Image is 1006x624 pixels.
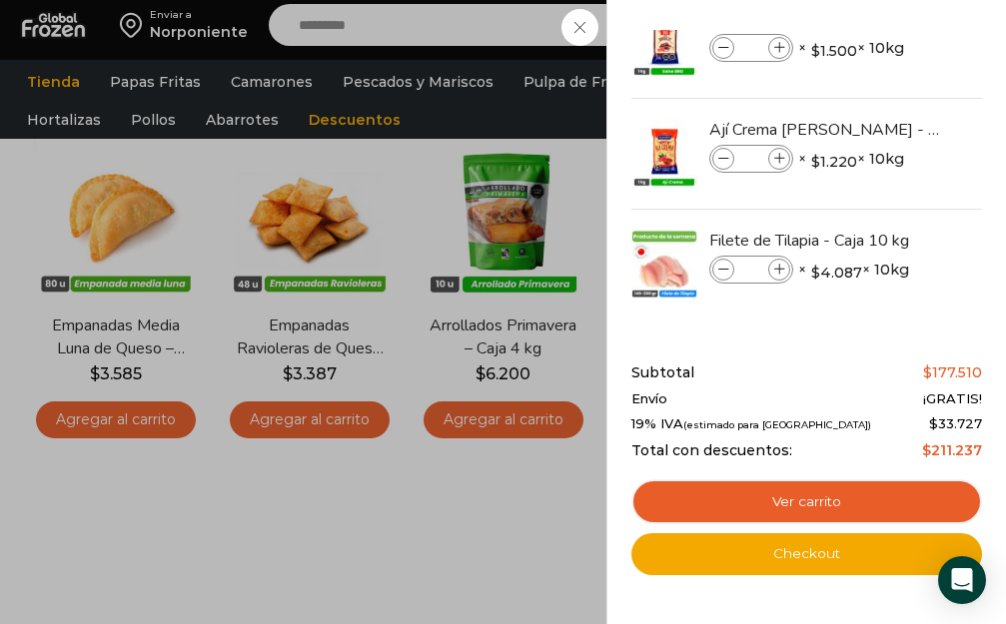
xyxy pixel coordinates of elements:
bdi: 1.220 [811,152,857,172]
span: Total con descuentos: [631,442,792,459]
small: (estimado para [GEOGRAPHIC_DATA]) [683,419,871,430]
span: × × 10kg [798,256,909,284]
span: Envío [631,391,667,407]
div: Open Intercom Messenger [938,556,986,604]
input: Product quantity [736,37,766,59]
span: $ [811,41,820,61]
span: × × 10kg [798,34,904,62]
span: × × 10kg [798,145,904,173]
input: Product quantity [736,259,766,281]
span: Subtotal [631,364,694,381]
a: Ají Crema [PERSON_NAME] - Caja 10 kilos [709,119,947,141]
input: Product quantity [736,148,766,170]
bdi: 177.510 [923,363,982,381]
bdi: 211.237 [922,441,982,459]
bdi: 1.500 [811,41,857,61]
span: $ [811,263,820,283]
a: Filete de Tilapia - Caja 10 kg [709,230,947,252]
a: Checkout [631,533,982,575]
span: $ [922,441,931,459]
a: Ver carrito [631,479,982,525]
span: 33.727 [929,415,982,431]
bdi: 4.087 [811,263,862,283]
span: $ [923,363,932,381]
span: $ [811,152,820,172]
span: $ [929,415,938,431]
span: ¡GRATIS! [923,391,982,407]
span: 19% IVA [631,416,871,432]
